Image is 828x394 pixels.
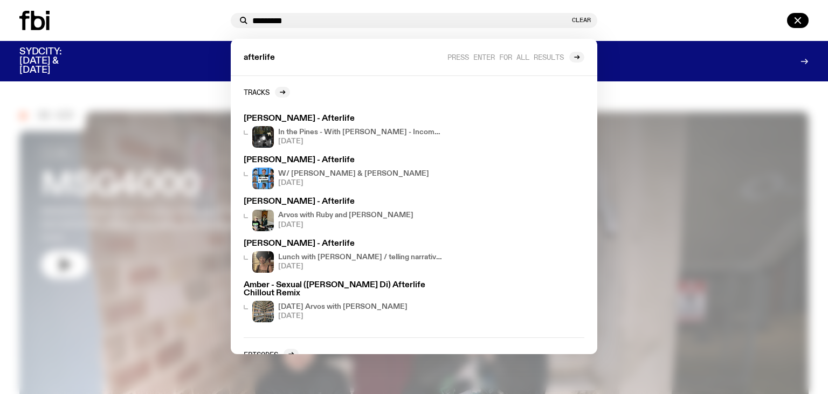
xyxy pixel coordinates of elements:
[244,240,442,248] h3: [PERSON_NAME] - Afterlife
[278,179,429,186] span: [DATE]
[244,350,278,358] h2: Episodes
[244,198,442,206] h3: [PERSON_NAME] - Afterlife
[239,110,446,152] a: [PERSON_NAME] - AfterlifeIn the Pines - With [PERSON_NAME] - Incomprehensible[DATE]
[244,115,442,123] h3: [PERSON_NAME] - Afterlife
[278,222,413,229] span: [DATE]
[278,170,429,177] h4: W/ [PERSON_NAME] & [PERSON_NAME]
[447,52,584,63] a: Press enter for all results
[244,54,275,62] span: afterlife
[278,129,442,136] h4: In the Pines - With [PERSON_NAME] - Incomprehensible
[239,236,446,277] a: [PERSON_NAME] - AfterlifeLunch with [PERSON_NAME] / telling narratives[DATE]
[239,277,446,327] a: Amber - Sexual ([PERSON_NAME] Di) Afterlife Chillout RemixA corner shot of the fbi music library[...
[19,47,88,75] h3: SYDCITY: [DATE] & [DATE]
[278,313,408,320] span: [DATE]
[252,210,274,231] img: Ruby wears a Collarbones t shirt and pretends to play the DJ decks, Al sings into a pringles can....
[244,87,290,98] a: Tracks
[239,193,446,235] a: [PERSON_NAME] - AfterlifeRuby wears a Collarbones t shirt and pretends to play the DJ decks, Al s...
[278,212,413,219] h4: Arvos with Ruby and [PERSON_NAME]
[572,17,591,23] button: Clear
[244,349,299,360] a: Episodes
[252,301,274,322] img: A corner shot of the fbi music library
[278,138,442,145] span: [DATE]
[447,53,564,61] span: Press enter for all results
[239,152,446,193] a: [PERSON_NAME] - AfterlifeW/ [PERSON_NAME] & [PERSON_NAME][DATE]
[244,281,442,298] h3: Amber - Sexual ([PERSON_NAME] Di) Afterlife Chillout Remix
[244,156,442,164] h3: [PERSON_NAME] - Afterlife
[278,303,408,310] h4: [DATE] Arvos with [PERSON_NAME]
[278,254,442,261] h4: Lunch with [PERSON_NAME] / telling narratives
[278,263,442,270] span: [DATE]
[244,88,270,96] h2: Tracks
